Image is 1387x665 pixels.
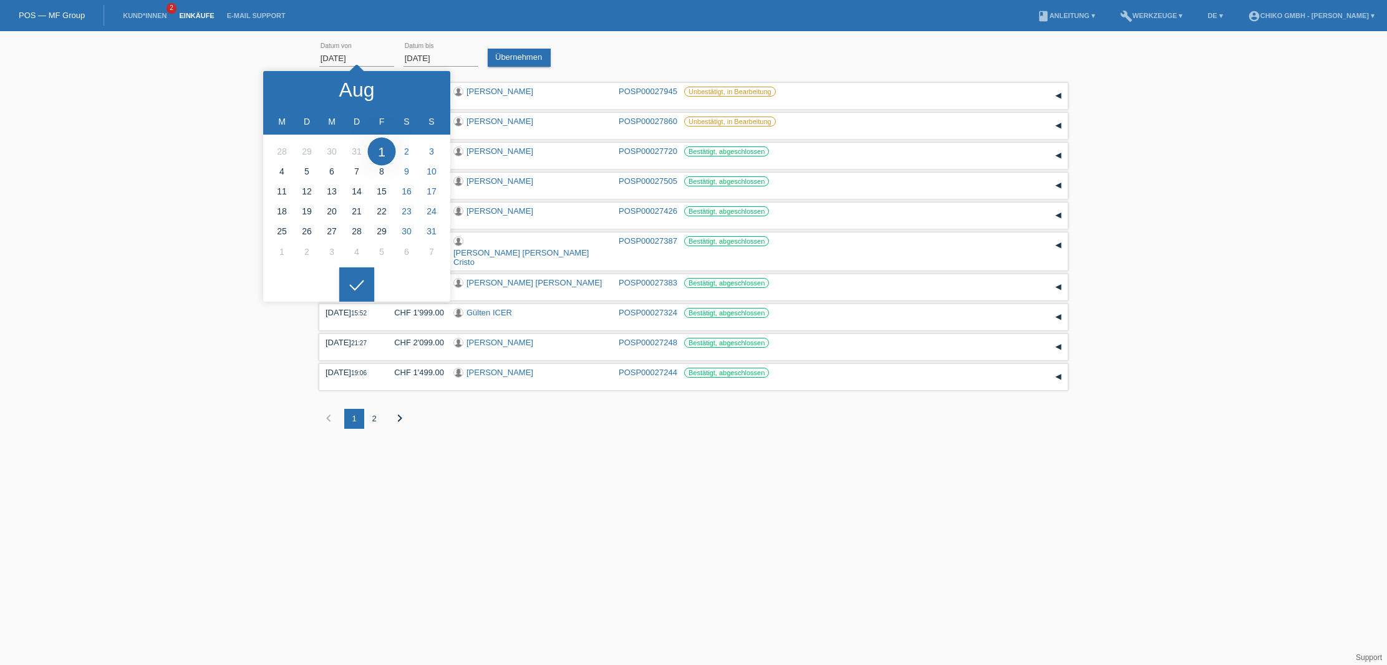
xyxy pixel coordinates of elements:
[351,370,367,376] span: 19:06
[619,176,677,186] a: POSP00027505
[619,308,677,317] a: POSP00027324
[466,308,512,317] a: Gülten ICER
[344,409,364,429] div: 1
[619,236,677,246] a: POSP00027387
[619,368,677,377] a: POSP00027244
[684,117,776,127] label: Unbestätigt, in Bearbeitung
[1049,87,1068,105] div: auf-/zuklappen
[385,368,444,377] div: CHF 1'499.00
[466,117,533,126] a: [PERSON_NAME]
[619,87,677,96] a: POSP00027945
[1049,117,1068,135] div: auf-/zuklappen
[1114,12,1189,19] a: buildWerkzeuge ▾
[351,340,367,347] span: 21:27
[466,87,533,96] a: [PERSON_NAME]
[326,308,375,317] div: [DATE]
[684,308,769,318] label: Bestätigt, abgeschlossen
[684,146,769,156] label: Bestätigt, abgeschlossen
[684,338,769,348] label: Bestätigt, abgeschlossen
[173,12,220,19] a: Einkäufe
[326,368,375,377] div: [DATE]
[167,3,176,14] span: 2
[619,338,677,347] a: POSP00027248
[466,368,533,377] a: [PERSON_NAME]
[684,278,769,288] label: Bestätigt, abgeschlossen
[619,117,677,126] a: POSP00027860
[321,411,336,426] i: chevron_left
[1049,338,1068,356] div: auf-/zuklappen
[619,146,677,156] a: POSP00027720
[466,176,533,186] a: [PERSON_NAME]
[619,278,677,287] a: POSP00027383
[1242,12,1381,19] a: account_circleChiko GmbH - [PERSON_NAME] ▾
[1049,278,1068,297] div: auf-/zuklappen
[1201,12,1229,19] a: DE ▾
[1120,10,1133,22] i: build
[221,12,292,19] a: E-Mail Support
[466,338,533,347] a: [PERSON_NAME]
[1356,653,1382,662] a: Support
[385,308,444,317] div: CHF 1'999.00
[684,176,769,186] label: Bestätigt, abgeschlossen
[1049,206,1068,225] div: auf-/zuklappen
[351,310,367,317] span: 15:52
[453,248,589,267] a: [PERSON_NAME] [PERSON_NAME] Cristo
[1037,10,1050,22] i: book
[1049,308,1068,327] div: auf-/zuklappen
[684,206,769,216] label: Bestätigt, abgeschlossen
[466,206,533,216] a: [PERSON_NAME]
[392,411,407,426] i: chevron_right
[1049,236,1068,255] div: auf-/zuklappen
[326,338,375,347] div: [DATE]
[1031,12,1101,19] a: bookAnleitung ▾
[488,49,551,67] a: Übernehmen
[619,206,677,216] a: POSP00027426
[466,146,533,156] a: [PERSON_NAME]
[1049,176,1068,195] div: auf-/zuklappen
[684,368,769,378] label: Bestätigt, abgeschlossen
[1049,368,1068,386] div: auf-/zuklappen
[1248,10,1260,22] i: account_circle
[19,11,85,20] a: POS — MF Group
[339,80,375,100] div: Aug
[385,338,444,347] div: CHF 2'099.00
[466,278,602,287] a: [PERSON_NAME] [PERSON_NAME]
[117,12,173,19] a: Kund*innen
[684,236,769,246] label: Bestätigt, abgeschlossen
[684,87,776,97] label: Unbestätigt, in Bearbeitung
[364,409,384,429] div: 2
[1049,146,1068,165] div: auf-/zuklappen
